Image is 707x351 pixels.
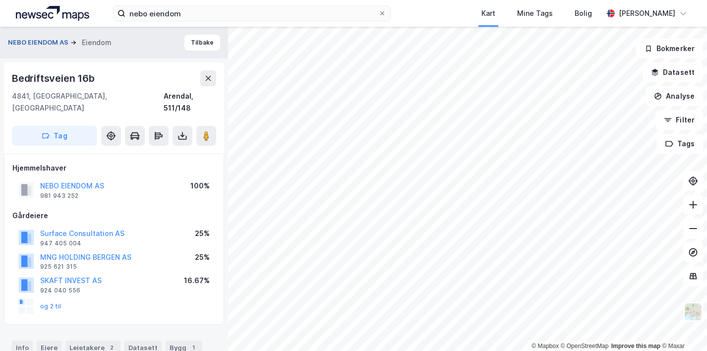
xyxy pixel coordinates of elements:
div: Bolig [575,7,592,19]
div: Bedriftsveien 16b [12,70,97,86]
button: Bokmerker [636,39,703,58]
div: 947 405 004 [40,239,81,247]
a: Mapbox [531,343,559,350]
button: Tilbake [184,35,220,51]
div: 924 040 556 [40,287,80,294]
a: OpenStreetMap [561,343,609,350]
button: NEBO EIENDOM AS [8,38,70,48]
iframe: Chat Widget [657,303,707,351]
button: Analyse [646,86,703,106]
div: 981 943 252 [40,192,78,200]
div: Mine Tags [517,7,553,19]
input: Søk på adresse, matrikkel, gårdeiere, leietakere eller personer [125,6,378,21]
div: 100% [190,180,210,192]
div: 4841, [GEOGRAPHIC_DATA], [GEOGRAPHIC_DATA] [12,90,164,114]
div: Gårdeiere [12,210,216,222]
div: Eiendom [82,37,112,49]
a: Improve this map [611,343,660,350]
button: Tag [12,126,97,146]
div: 25% [195,228,210,239]
button: Datasett [643,62,703,82]
div: 925 621 315 [40,263,77,271]
div: [PERSON_NAME] [619,7,675,19]
img: logo.a4113a55bc3d86da70a041830d287a7e.svg [16,6,89,21]
div: Kart [481,7,495,19]
button: Tags [657,134,703,154]
div: 16.67% [184,275,210,287]
button: Filter [655,110,703,130]
div: Arendal, 511/148 [164,90,216,114]
img: Z [684,302,703,321]
div: Hjemmelshaver [12,162,216,174]
div: 25% [195,251,210,263]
